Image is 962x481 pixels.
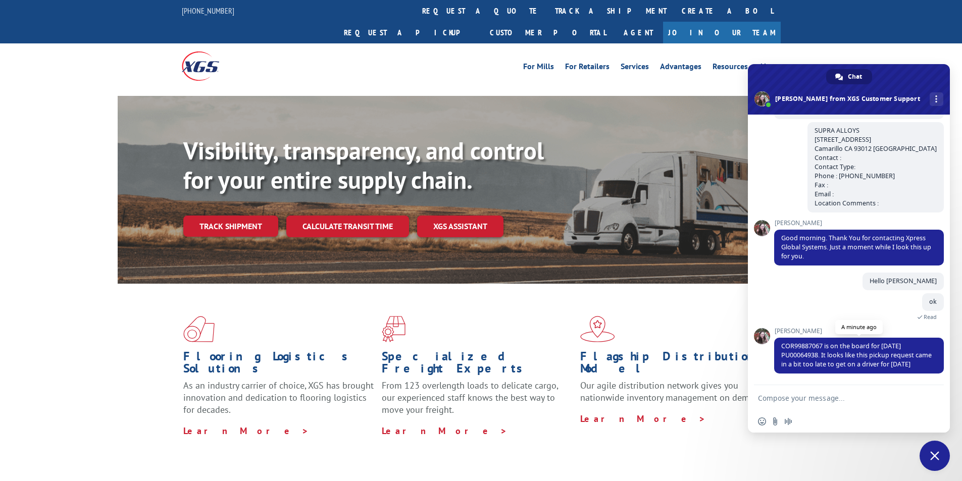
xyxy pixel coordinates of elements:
[920,441,950,471] div: Close chat
[660,63,701,74] a: Advantages
[774,328,944,335] span: [PERSON_NAME]
[182,6,234,16] a: [PHONE_NUMBER]
[663,22,781,43] a: Join Our Team
[183,350,374,380] h1: Flooring Logistics Solutions
[580,316,615,342] img: xgs-icon-flagship-distribution-model-red
[286,216,409,237] a: Calculate transit time
[614,22,663,43] a: Agent
[336,22,482,43] a: Request a pickup
[382,380,573,424] p: From 123 overlength loads to delicate cargo, our experienced staff knows the best way to move you...
[482,22,614,43] a: Customer Portal
[183,135,544,195] b: Visibility, transparency, and control for your entire supply chain.
[713,63,748,74] a: Resources
[580,350,771,380] h1: Flagship Distribution Model
[784,417,792,425] span: Audio message
[930,92,943,106] div: More channels
[815,126,937,207] span: SUPRA ALLOYS [STREET_ADDRESS] Camarillo CA 93012 [GEOGRAPHIC_DATA] Contact : Contact Type: Phone ...
[848,69,862,84] span: Chat
[382,316,406,342] img: xgs-icon-focused-on-flooring-red
[565,63,610,74] a: For Retailers
[580,380,766,403] span: Our agile distribution network gives you nationwide inventory management on demand.
[781,234,931,260] span: Good morning. Thank You for contacting Xpress Global Systems. Just a moment while I look this up ...
[771,417,779,425] span: Send a file
[759,63,781,74] a: About
[183,425,309,437] a: Learn More >
[826,69,872,84] div: Chat
[774,220,944,227] span: [PERSON_NAME]
[183,380,374,415] span: As an industry carrier of choice, XGS has brought innovation and dedication to flooring logistics...
[758,417,766,425] span: Insert an emoji
[758,394,918,403] textarea: Compose your message...
[183,316,215,342] img: xgs-icon-total-supply-chain-intelligence-red
[183,216,278,237] a: Track shipment
[924,313,937,320] span: Read
[781,342,932,368] span: COR99887067 is on the board for [DATE] PU00064938. It looks like this pickup request came in a bi...
[382,425,508,437] a: Learn More >
[929,297,937,306] span: ok
[870,277,937,285] span: Hello [PERSON_NAME]
[417,216,503,237] a: XGS ASSISTANT
[621,63,649,74] a: Services
[580,413,706,424] a: Learn More >
[382,350,573,380] h1: Specialized Freight Experts
[523,63,554,74] a: For Mills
